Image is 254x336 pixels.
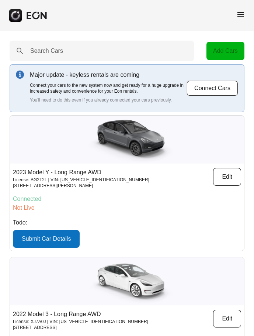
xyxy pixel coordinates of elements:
button: Edit [213,310,241,328]
p: Connected [13,195,241,203]
p: Not Live [13,203,241,212]
p: Connect your cars to the new system now and get ready for a huge upgrade in increased safety and ... [30,82,187,94]
p: License: BG2T2L | VIN: [US_VEHICLE_IDENTIFICATION_NUMBER] [13,177,149,183]
label: Search Cars [30,47,63,55]
img: car [79,116,175,164]
img: info [16,71,24,79]
p: [STREET_ADDRESS][PERSON_NAME] [13,183,149,189]
p: [STREET_ADDRESS] [13,325,148,330]
p: License: XJ7A0J | VIN: [US_VEHICLE_IDENTIFICATION_NUMBER] [13,319,148,325]
p: Major update - keyless rentals are coming [30,71,187,79]
p: 2023 Model Y - Long Range AWD [13,168,149,177]
button: Submit Car Details [13,230,80,248]
span: menu [236,10,245,19]
img: car [79,257,175,305]
p: 2022 Model 3 - Long Range AWD [13,310,148,319]
p: You'll need to do this even if you already connected your cars previously. [30,97,187,103]
p: Todo: [13,218,241,227]
button: Edit [213,168,241,186]
button: Connect Cars [187,80,238,96]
